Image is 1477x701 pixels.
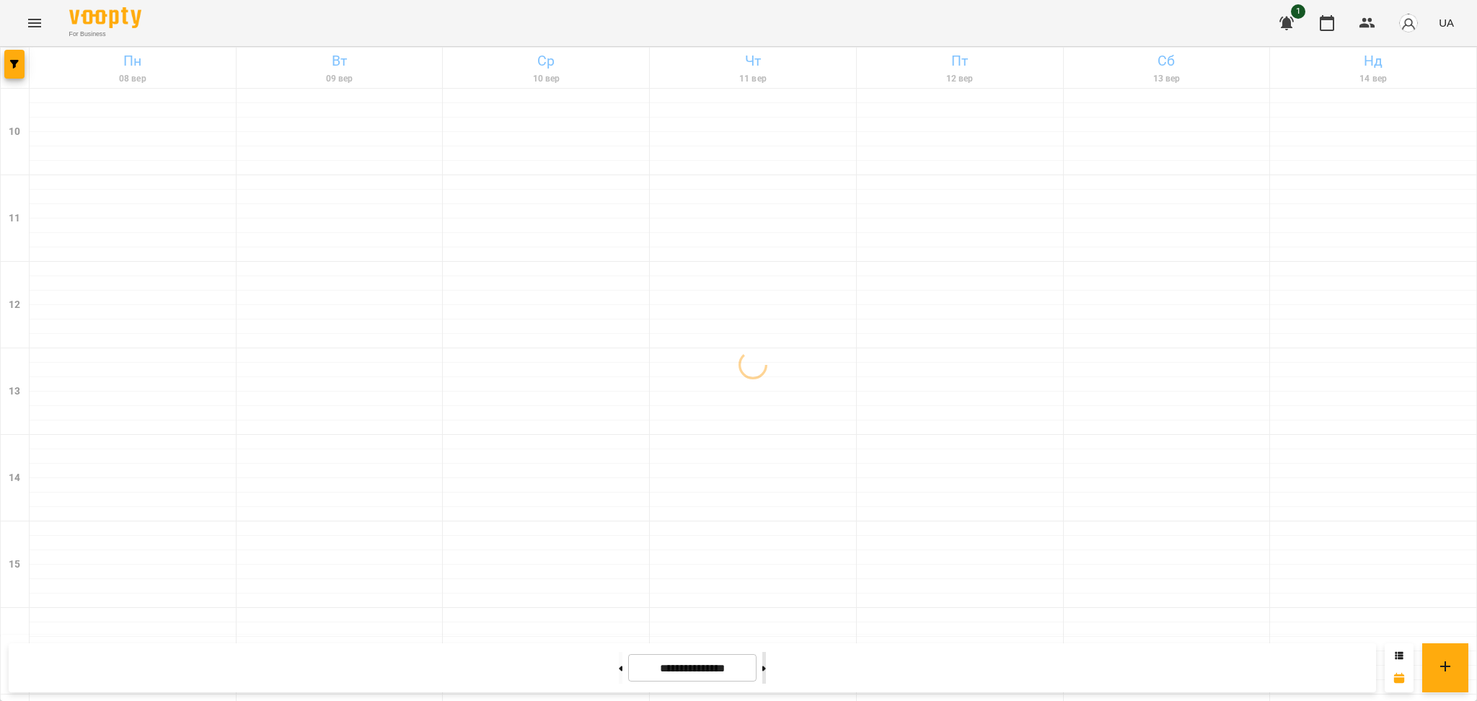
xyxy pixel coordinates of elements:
span: For Business [69,30,141,39]
h6: Ср [445,50,647,72]
h6: 10 вер [445,72,647,86]
h6: Сб [1066,50,1268,72]
h6: 08 вер [32,72,234,86]
h6: 13 вер [1066,72,1268,86]
h6: 10 [9,124,20,140]
img: Voopty Logo [69,7,141,28]
h6: 12 [9,297,20,313]
img: avatar_s.png [1398,13,1419,33]
h6: 09 вер [239,72,441,86]
span: 1 [1291,4,1305,19]
h6: 11 вер [652,72,854,86]
h6: 14 вер [1272,72,1474,86]
h6: Пт [859,50,1061,72]
h6: Чт [652,50,854,72]
h6: 11 [9,211,20,226]
button: Menu [17,6,52,40]
h6: 14 [9,470,20,486]
h6: Вт [239,50,441,72]
h6: Нд [1272,50,1474,72]
h6: 15 [9,557,20,573]
span: UA [1439,15,1454,30]
h6: 13 [9,384,20,400]
h6: Пн [32,50,234,72]
h6: 12 вер [859,72,1061,86]
button: UA [1433,9,1460,36]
